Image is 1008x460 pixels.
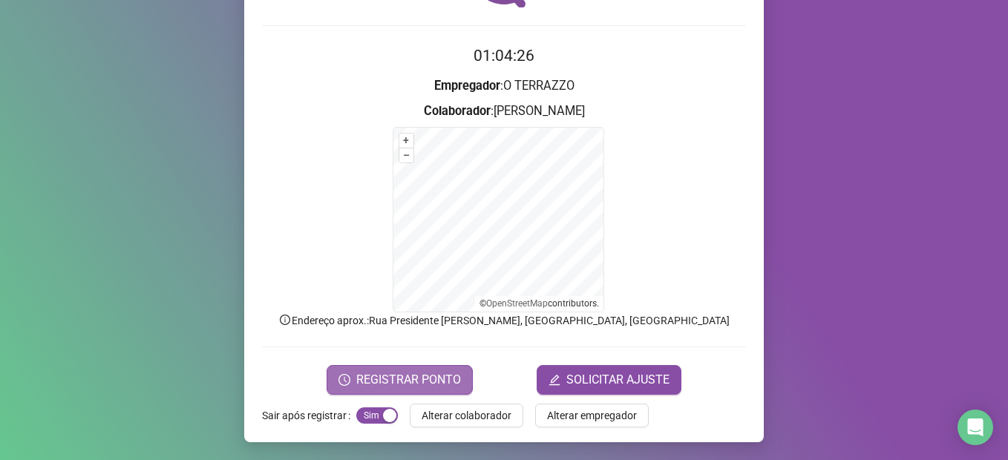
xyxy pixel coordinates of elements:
[278,313,292,326] span: info-circle
[262,312,746,329] p: Endereço aprox. : Rua Presidente [PERSON_NAME], [GEOGRAPHIC_DATA], [GEOGRAPHIC_DATA]
[480,298,599,309] li: © contributors.
[549,374,560,386] span: edit
[262,76,746,96] h3: : O TERRAZZO
[958,410,993,445] div: Open Intercom Messenger
[327,365,473,395] button: REGISTRAR PONTO
[422,407,511,424] span: Alterar colaborador
[399,148,413,162] button: –
[474,47,534,65] time: 01:04:26
[566,371,670,389] span: SOLICITAR AJUSTE
[434,79,500,93] strong: Empregador
[338,374,350,386] span: clock-circle
[424,104,491,118] strong: Colaborador
[262,404,356,427] label: Sair após registrar
[537,365,681,395] button: editSOLICITAR AJUSTE
[535,404,649,427] button: Alterar empregador
[486,298,548,309] a: OpenStreetMap
[547,407,637,424] span: Alterar empregador
[356,371,461,389] span: REGISTRAR PONTO
[410,404,523,427] button: Alterar colaborador
[399,134,413,148] button: +
[262,102,746,121] h3: : [PERSON_NAME]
